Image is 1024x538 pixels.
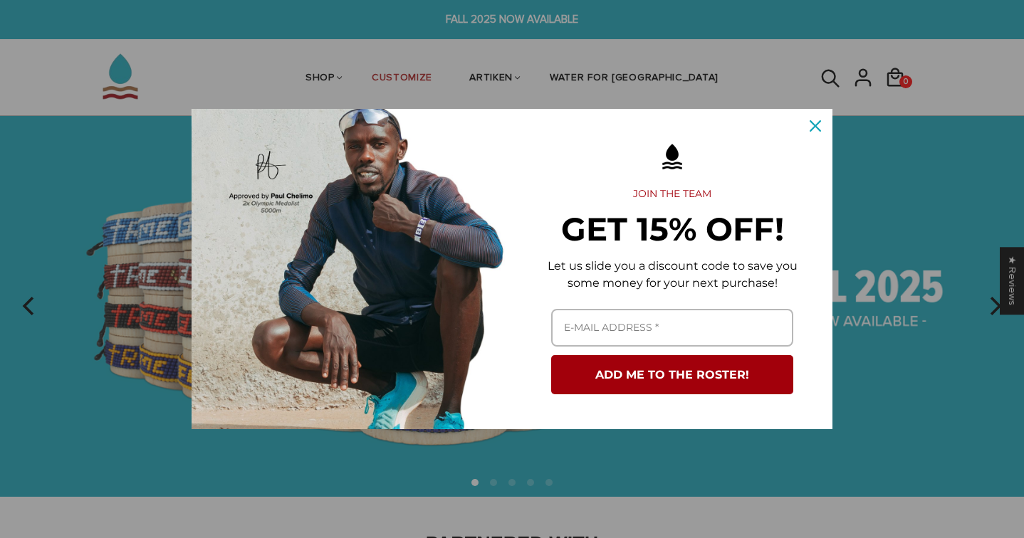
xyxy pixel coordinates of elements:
button: Close [798,109,832,143]
p: Let us slide you a discount code to save you some money for your next purchase! [535,258,810,292]
strong: GET 15% OFF! [561,209,784,248]
input: Email field [551,309,793,347]
svg: close icon [810,120,821,132]
button: ADD ME TO THE ROSTER! [551,355,793,394]
h2: JOIN THE TEAM [535,188,810,201]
